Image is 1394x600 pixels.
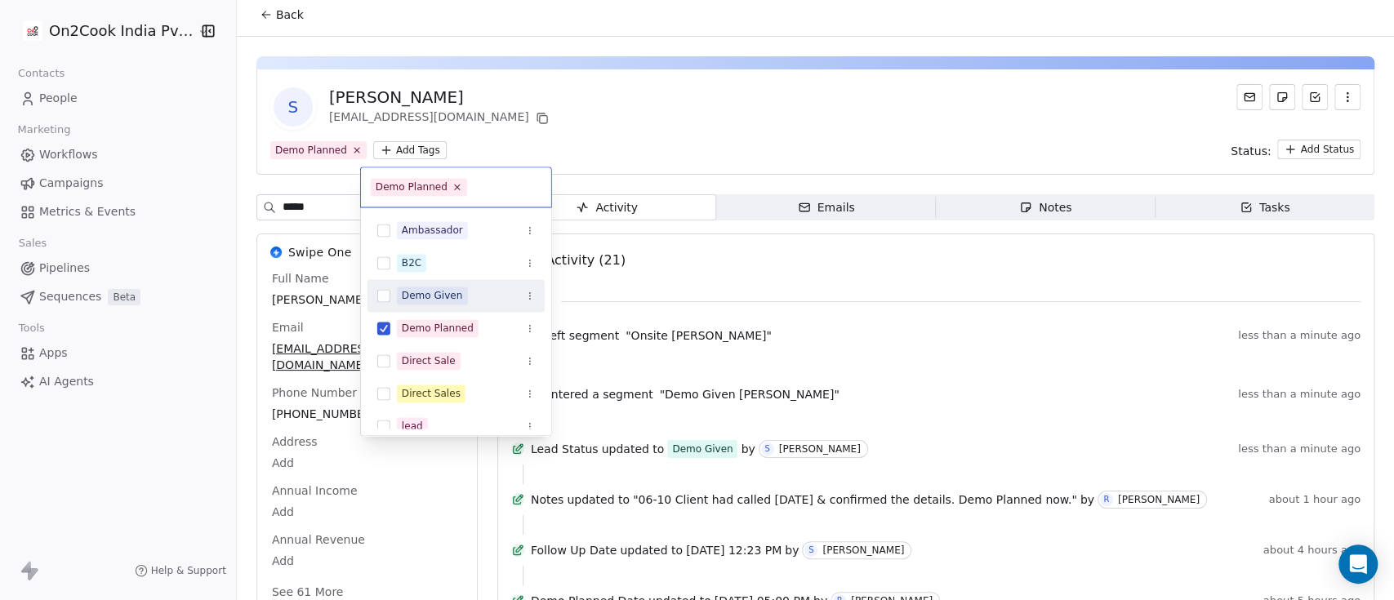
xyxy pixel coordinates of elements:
[376,180,448,194] div: Demo Planned
[402,419,423,433] div: lead
[402,223,463,238] div: Ambassador
[402,321,474,336] div: Demo Planned
[402,353,456,368] div: Direct Sale
[402,288,463,303] div: Demo Given
[402,386,461,401] div: Direct Sales
[402,256,421,270] div: B2C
